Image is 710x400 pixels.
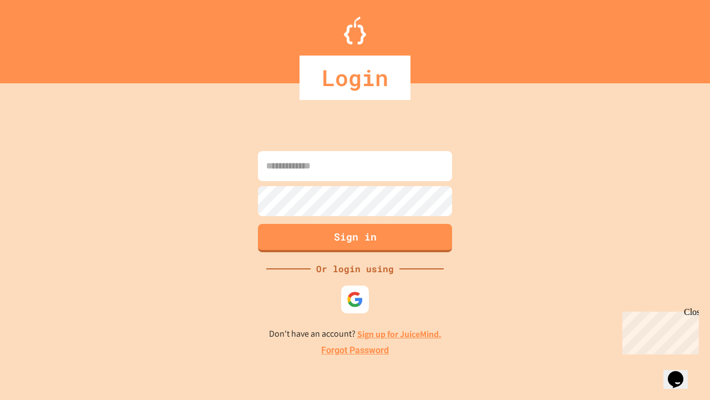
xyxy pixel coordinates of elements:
img: google-icon.svg [347,291,363,308]
div: Login [300,56,410,100]
iframe: chat widget [663,356,699,389]
div: Or login using [311,262,399,276]
a: Sign up for JuiceMind. [357,328,442,340]
button: Sign in [258,224,452,252]
a: Forgot Password [321,344,389,357]
iframe: chat widget [618,307,699,354]
img: Logo.svg [344,17,366,44]
div: Chat with us now!Close [4,4,77,71]
p: Don't have an account? [269,327,442,341]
